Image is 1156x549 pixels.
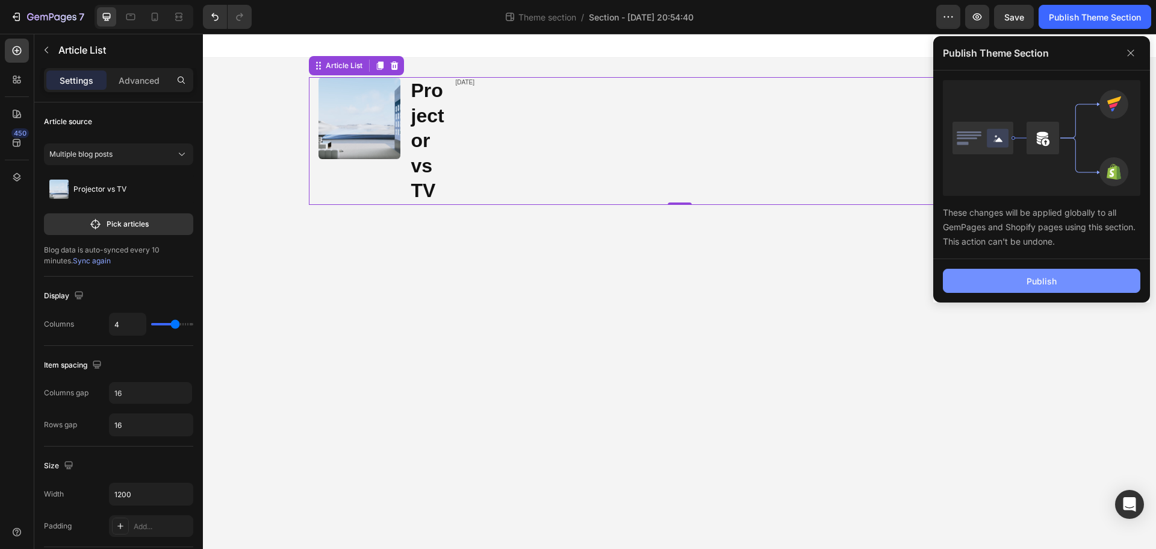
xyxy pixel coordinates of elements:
[73,184,126,195] p: Projector vs TV
[44,387,89,398] div: Columns gap
[1115,490,1144,519] div: Open Intercom Messenger
[203,34,1156,549] iframe: Design area
[5,5,90,29] button: 7
[44,245,193,266] div: Blog data is auto-synced every 10 minutes.
[44,458,76,474] div: Size
[943,196,1140,249] div: These changes will be applied globally to all GemPages and Shopify pages using this section. This...
[44,116,92,127] div: Article source
[589,11,694,24] span: Section - [DATE] 20:54:40
[79,10,84,24] p: 7
[73,256,111,265] span: Sync again
[110,313,146,335] input: Auto
[1049,11,1141,24] div: Publish Theme Section
[110,483,193,505] input: Auto
[49,180,69,199] img: Projector vs TV
[994,5,1034,29] button: Save
[253,43,289,54] div: [DATE]
[943,46,1049,60] p: Publish Theme Section
[109,382,192,404] input: Auto
[581,11,584,24] span: /
[119,74,160,87] p: Advanced
[107,219,149,230] p: Pick articles
[60,74,93,87] p: Settings
[207,43,243,171] a: Projector vs TV
[44,143,193,165] button: Multiple blog posts
[1004,12,1024,22] span: Save
[44,419,77,430] div: Rows gap
[203,5,252,29] div: Undo/Redo
[110,414,193,436] input: Auto
[134,521,190,532] div: Add...
[49,149,113,160] span: Multiple blog posts
[58,43,188,57] p: Article List
[44,357,104,374] div: Item spacing
[44,288,86,304] div: Display
[943,269,1140,293] button: Publish
[1027,275,1057,287] div: Publish
[1039,5,1151,29] button: Publish Theme Section
[44,213,193,235] button: Pick articles
[11,128,29,138] div: 450
[44,319,74,330] div: Columns
[516,11,579,24] span: Theme section
[44,521,72,532] div: Padding
[120,27,162,37] div: Article List
[44,489,64,500] div: Width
